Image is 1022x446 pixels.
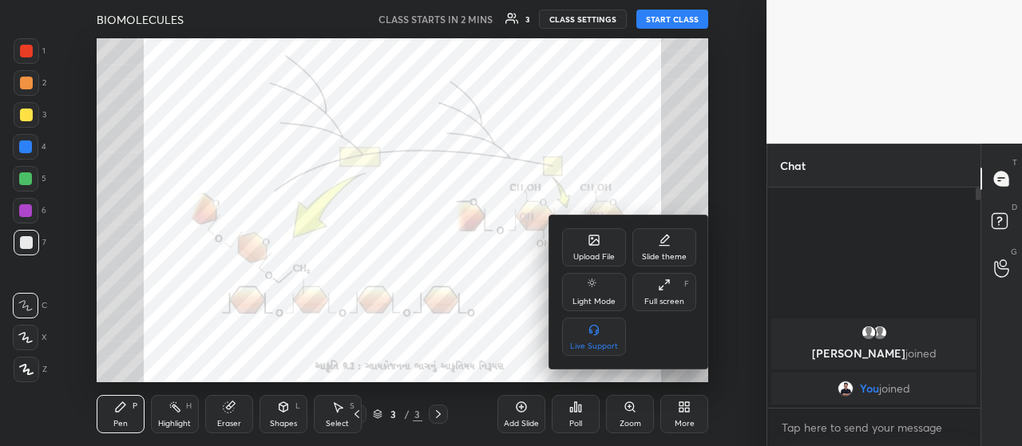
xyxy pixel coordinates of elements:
[684,280,689,288] div: F
[572,298,616,306] div: Light Mode
[644,298,684,306] div: Full screen
[573,253,615,261] div: Upload File
[642,253,687,261] div: Slide theme
[570,342,618,350] div: Live Support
